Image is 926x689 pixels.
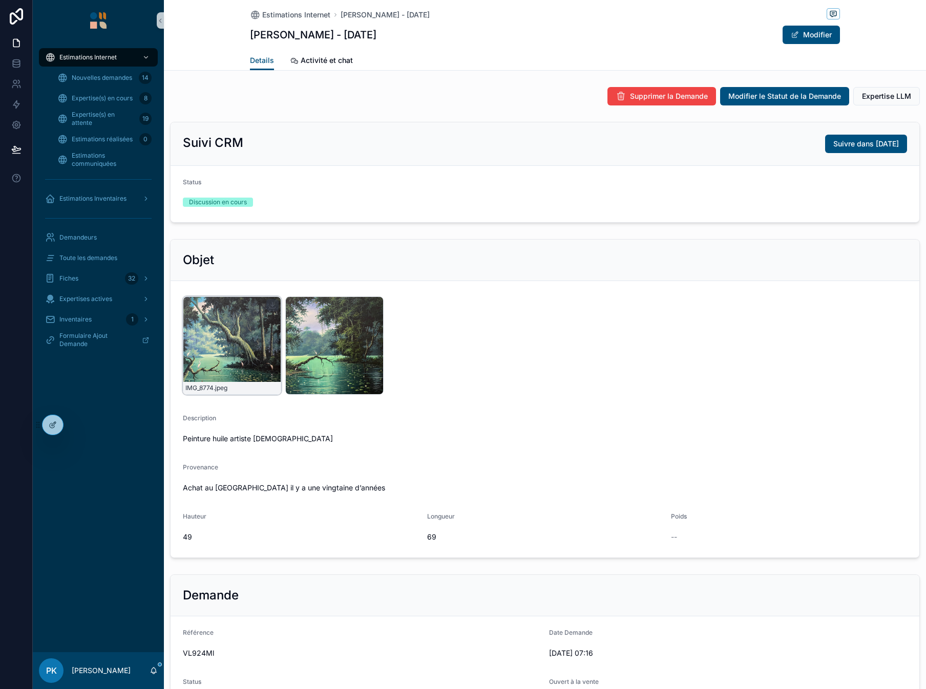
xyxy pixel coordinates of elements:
[51,150,158,169] a: Estimations communiquées
[183,252,214,268] h2: Objet
[59,53,117,61] span: Estimations Internet
[250,10,330,20] a: Estimations Internet
[290,51,353,72] a: Activité et chat
[183,629,214,636] span: Référence
[51,89,158,107] a: Expertise(s) en cours8
[59,315,92,324] span: Inventaires
[72,152,148,168] span: Estimations communiquées
[671,532,677,542] span: --
[90,12,107,29] img: App logo
[728,91,841,101] span: Modifier le Statut de la Demande
[72,135,133,143] span: Estimations réalisées
[139,133,152,145] div: 0
[720,87,849,105] button: Modifier le Statut de la Demande
[39,249,158,267] a: Toute les demandes
[214,384,227,392] span: .jpeg
[39,269,158,288] a: Fiches32
[72,665,131,676] p: [PERSON_NAME]
[630,91,708,101] span: Supprimer la Demande
[39,228,158,247] a: Demandeurs
[783,26,840,44] button: Modifier
[549,678,599,685] span: Ouvert à la vente
[139,113,152,125] div: 19
[59,233,97,242] span: Demandeurs
[549,629,593,636] span: Date Demande
[183,587,239,604] h2: Demande
[33,41,164,362] div: scrollable content
[833,139,899,149] span: Suivre dans [DATE]
[427,532,663,542] span: 69
[183,648,541,658] span: VL924Ml
[72,111,135,127] span: Expertise(s) en attente
[59,195,127,203] span: Estimations Inventaires
[59,254,117,262] span: Toute les demandes
[549,648,907,658] span: [DATE] 07:16
[183,483,907,493] span: Achat au [GEOGRAPHIC_DATA] il y a une vingtaine d’années
[72,94,133,102] span: Expertise(s) en cours
[59,274,78,283] span: Fiches
[862,91,911,101] span: Expertise LLM
[183,178,201,186] span: Status
[427,512,455,520] span: Longueur
[51,110,158,128] a: Expertise(s) en attente19
[183,414,216,422] span: Description
[51,130,158,148] a: Estimations réalisées0
[183,512,206,520] span: Hauteur
[59,332,134,348] span: Formulaire Ajout Demande
[72,74,132,82] span: Nouvelles demandes
[39,290,158,308] a: Expertises actives
[607,87,716,105] button: Supprimer la Demande
[341,10,430,20] a: [PERSON_NAME] - [DATE]
[185,384,214,392] span: IMG_8774
[250,28,376,42] h1: [PERSON_NAME] - [DATE]
[250,55,274,66] span: Details
[183,532,419,542] span: 49
[125,272,138,285] div: 32
[262,10,330,20] span: Estimations Internet
[189,198,247,207] div: Discussion en cours
[39,310,158,329] a: Inventaires1
[183,135,243,151] h2: Suivi CRM
[671,512,687,520] span: Poids
[825,135,907,153] button: Suivre dans [DATE]
[39,189,158,208] a: Estimations Inventaires
[853,87,920,105] button: Expertise LLM
[183,678,201,685] span: Status
[139,92,152,104] div: 8
[301,55,353,66] span: Activité et chat
[126,313,138,326] div: 1
[183,463,218,471] span: Provenance
[59,295,112,303] span: Expertises actives
[139,72,152,84] div: 14
[183,434,907,444] span: Peinture huile artiste [DEMOGRAPHIC_DATA]
[46,664,57,677] span: PK
[51,69,158,87] a: Nouvelles demandes14
[39,48,158,67] a: Estimations Internet
[39,331,158,349] a: Formulaire Ajout Demande
[250,51,274,71] a: Details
